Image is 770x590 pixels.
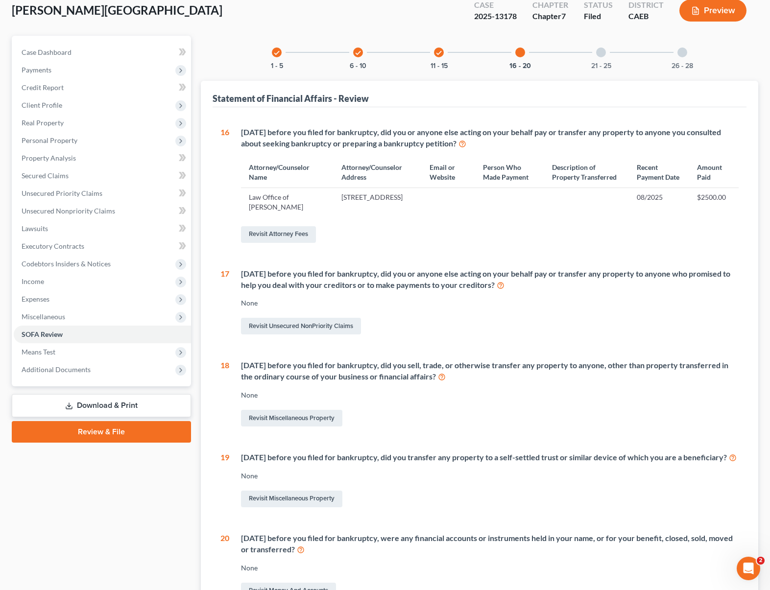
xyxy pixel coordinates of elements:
button: 16 - 20 [509,63,531,70]
span: 7 [561,11,566,21]
button: 11 - 15 [431,63,448,70]
button: 6 - 10 [350,63,366,70]
button: 21 - 25 [591,63,611,70]
th: Recent Payment Date [629,157,689,188]
a: Secured Claims [14,167,191,185]
i: check [273,49,280,56]
span: Additional Documents [22,365,91,374]
div: [DATE] before you filed for bankruptcy, did you transfer any property to a self-settled trust or ... [241,452,739,463]
button: 1 - 5 [271,63,283,70]
a: Lawsuits [14,220,191,237]
a: Download & Print [12,394,191,417]
span: SOFA Review [22,330,63,338]
div: None [241,298,739,308]
th: Email or Website [422,157,475,188]
div: None [241,563,739,573]
span: Lawsuits [22,224,48,233]
a: Review & File [12,421,191,443]
span: Unsecured Priority Claims [22,189,102,197]
a: Case Dashboard [14,44,191,61]
th: Attorney/Counselor Name [241,157,334,188]
button: 26 - 28 [672,63,693,70]
a: Revisit Attorney Fees [241,226,316,243]
a: Executory Contracts [14,237,191,255]
td: 08/2025 [629,188,689,216]
div: [DATE] before you filed for bankruptcy, were any financial accounts or instruments held in your n... [241,533,739,555]
span: Means Test [22,348,55,356]
th: Person Who Made Payment [475,157,544,188]
span: Client Profile [22,101,62,109]
div: [DATE] before you filed for bankruptcy, did you or anyone else acting on your behalf pay or trans... [241,127,739,149]
div: [DATE] before you filed for bankruptcy, did you sell, trade, or otherwise transfer any property t... [241,360,739,382]
a: Property Analysis [14,149,191,167]
div: None [241,471,739,481]
span: [PERSON_NAME][GEOGRAPHIC_DATA] [12,3,222,17]
span: Secured Claims [22,171,69,180]
div: 18 [220,360,229,428]
span: Income [22,277,44,285]
div: 19 [220,452,229,509]
span: Case Dashboard [22,48,72,56]
th: Attorney/Counselor Address [334,157,422,188]
span: Personal Property [22,136,77,144]
a: Credit Report [14,79,191,96]
td: $2500.00 [689,188,739,216]
div: Filed [584,11,613,22]
span: Codebtors Insiders & Notices [22,260,111,268]
i: check [355,49,361,56]
span: Property Analysis [22,154,76,162]
span: 2 [757,557,765,565]
a: Unsecured Nonpriority Claims [14,202,191,220]
iframe: Intercom live chat [737,557,760,580]
div: 2025-13178 [474,11,517,22]
th: Description of Property Transferred [544,157,629,188]
a: Revisit Unsecured NonPriority Claims [241,318,361,334]
div: [DATE] before you filed for bankruptcy, did you or anyone else acting on your behalf pay or trans... [241,268,739,291]
i: check [435,49,442,56]
span: Unsecured Nonpriority Claims [22,207,115,215]
td: [STREET_ADDRESS] [334,188,422,216]
div: 16 [220,127,229,245]
span: Credit Report [22,83,64,92]
div: Statement of Financial Affairs - Review [213,93,369,104]
a: Revisit Miscellaneous Property [241,491,342,507]
span: Real Property [22,118,64,127]
div: 17 [220,268,229,337]
span: Expenses [22,295,49,303]
div: None [241,390,739,400]
a: Revisit Miscellaneous Property [241,410,342,426]
a: SOFA Review [14,326,191,343]
div: Chapter [532,11,568,22]
div: CAEB [628,11,664,22]
th: Amount Paid [689,157,739,188]
span: Payments [22,66,51,74]
td: Law Office of [PERSON_NAME] [241,188,334,216]
span: Executory Contracts [22,242,84,250]
span: Miscellaneous [22,312,65,321]
a: Unsecured Priority Claims [14,185,191,202]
